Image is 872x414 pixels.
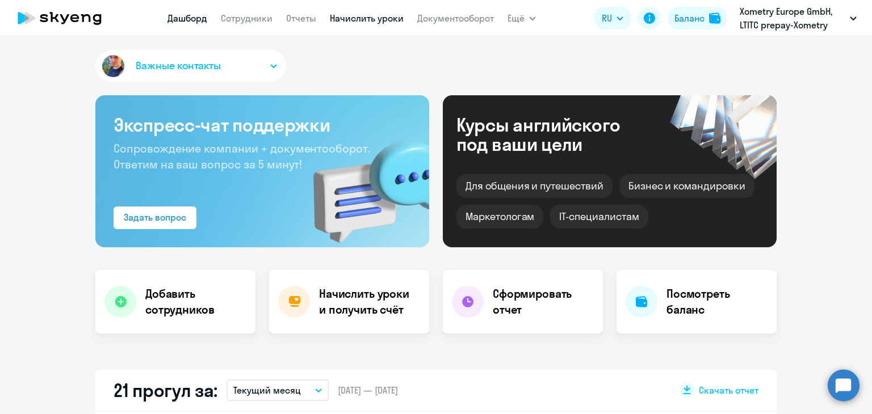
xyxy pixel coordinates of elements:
[319,286,418,318] h4: Начислить уроки и получить счёт
[619,174,754,198] div: Бизнес и командировки
[666,286,768,318] h4: Посмотреть баланс
[297,120,429,247] img: bg-img
[668,7,727,29] button: Балансbalance
[338,384,398,396] span: [DATE] — [DATE]
[456,174,613,198] div: Для общения и путешествий
[508,7,536,29] button: Ещё
[456,205,543,229] div: Маркетологам
[136,58,221,73] span: Важные контакты
[699,384,758,396] span: Скачать отчет
[114,206,196,229] button: Задать вопрос
[114,379,217,402] h2: 21 прогул за:
[734,5,862,32] button: Xometry Europe GmbH, LTITC prepay-Xometry Europe GmbH_Основной
[227,379,329,401] button: Текущий месяц
[286,12,316,24] a: Отчеты
[233,383,301,397] p: Текущий месяц
[456,115,651,154] div: Курсы английского под ваши цели
[493,286,594,318] h4: Сформировать отчет
[550,205,648,229] div: IT-специалистам
[740,5,845,32] p: Xometry Europe GmbH, LTITC prepay-Xometry Europe GmbH_Основной
[114,113,411,136] h3: Экспресс-чат поддержки
[602,11,612,25] span: RU
[145,286,246,318] h4: Добавить сотрудников
[124,210,186,224] div: Задать вопрос
[95,50,286,82] button: Важные контакты
[674,11,705,25] div: Баланс
[709,12,720,24] img: balance
[508,11,525,25] span: Ещё
[167,12,207,24] a: Дашборд
[221,12,272,24] a: Сотрудники
[330,12,404,24] a: Начислить уроки
[594,7,631,29] button: RU
[417,12,494,24] a: Документооборот
[100,53,127,79] img: avatar
[114,141,370,171] span: Сопровождение компании + документооборот. Ответим на ваш вопрос за 5 минут!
